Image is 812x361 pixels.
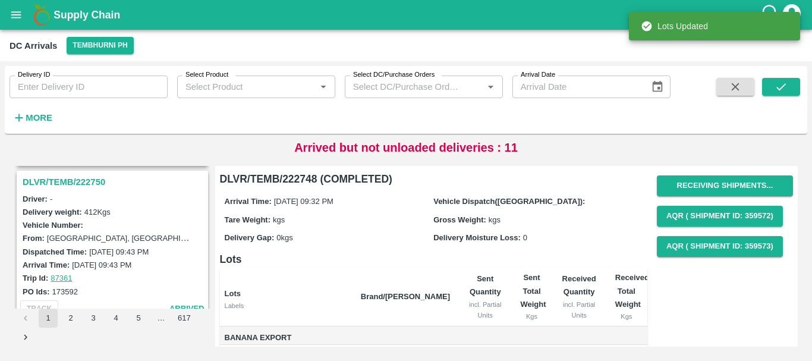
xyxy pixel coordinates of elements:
label: Gross Weight: [433,215,486,224]
div: incl. Partial Units [469,299,501,321]
input: Enter Delivery ID [10,76,168,98]
div: DC Arrivals [10,38,57,54]
button: Go to page 5 [129,309,148,328]
button: Choose date [646,76,669,98]
input: Select DC/Purchase Orders [348,79,464,95]
a: 87361 [51,274,72,282]
label: Delivery ID [18,70,50,80]
label: Arrival Date [521,70,555,80]
b: Received Total Weight [615,273,649,309]
div: customer-support [760,4,781,26]
label: Dispatched Time: [23,247,87,256]
button: Open [483,79,498,95]
span: [DATE] 09:32 PM [274,197,333,206]
button: page 1 [39,309,58,328]
label: Arrival Time: [23,260,70,269]
label: Vehicle Dispatch([GEOGRAPHIC_DATA]): [433,197,585,206]
span: - [50,194,52,203]
button: Go to page 4 [106,309,125,328]
label: Delivery weight: [23,208,82,216]
img: logo [30,3,53,27]
div: account of current user [781,2,802,27]
span: kgs [273,215,285,224]
h3: DLVR/TEMB/222750 [23,174,206,190]
div: Labels [225,300,351,311]
button: Go to page 3 [84,309,103,328]
label: Select Product [185,70,228,80]
span: 0 kgs [276,233,292,242]
b: Lots [225,289,241,298]
input: Select Product [181,79,312,95]
button: More [10,108,55,128]
button: Select DC [67,37,133,54]
a: Supply Chain [53,7,760,23]
label: 412 Kgs [84,208,111,216]
button: Go to page 617 [174,309,194,328]
button: AQR ( Shipment Id: 359572) [657,206,783,227]
b: Received Quantity [562,274,596,296]
button: Go to next page [16,328,35,347]
b: Sent Quantity [470,274,501,296]
nav: pagination navigation [14,309,210,347]
button: Open [316,79,331,95]
div: … [152,313,171,324]
label: Vehicle Number: [23,221,83,230]
label: Arrival Time: [225,197,272,206]
b: Brand/[PERSON_NAME] [361,292,450,301]
label: Driver: [23,194,48,203]
button: AQR ( Shipment Id: 359573) [657,236,783,257]
div: Kgs [520,311,543,322]
label: [GEOGRAPHIC_DATA], [GEOGRAPHIC_DATA], [GEOGRAPHIC_DATA], [GEOGRAPHIC_DATA], [GEOGRAPHIC_DATA] [47,233,467,243]
span: arrived [169,302,204,316]
button: open drawer [2,1,30,29]
h6: Lots [220,251,647,268]
div: incl. Partial Units [562,299,596,321]
label: From: [23,234,45,243]
span: 0 [523,233,527,242]
div: Lots Updated [641,15,708,37]
button: Go to page 2 [61,309,80,328]
label: PO Ids: [23,287,50,296]
label: Select DC/Purchase Orders [353,70,435,80]
div: Kgs [615,311,638,322]
input: Arrival Date [512,76,642,98]
label: Tare Weight: [225,215,271,224]
span: Banana Export [225,331,351,345]
p: Arrived but not unloaded deliveries : 11 [294,139,518,156]
strong: More [26,113,52,123]
label: 173592 [52,287,78,296]
b: Sent Total Weight [520,273,546,309]
button: Receiving Shipments... [657,175,793,196]
label: Trip Id: [23,274,48,282]
b: Supply Chain [53,9,120,21]
label: Delivery Gap: [225,233,275,242]
h6: DLVR/TEMB/222748 (COMPLETED) [220,171,647,187]
label: [DATE] 09:43 PM [89,247,149,256]
span: kgs [489,215,501,224]
label: [DATE] 09:43 PM [72,260,131,269]
label: Delivery Moisture Loss: [433,233,521,242]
